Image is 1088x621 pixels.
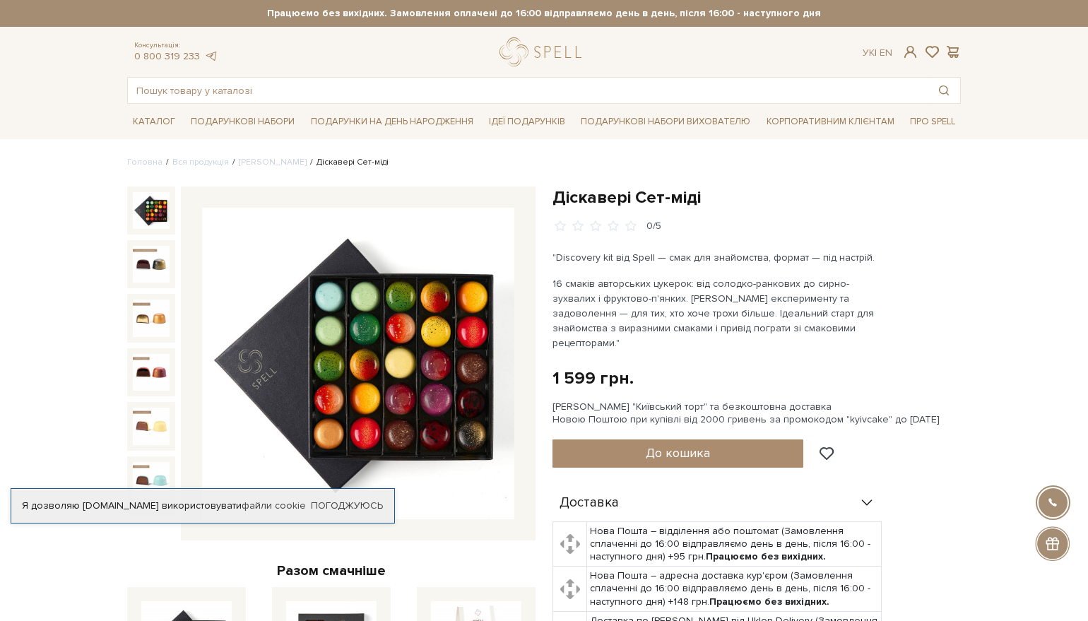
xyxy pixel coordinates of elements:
[875,47,877,59] span: |
[133,408,170,444] img: Діскавері Сет-міді
[709,596,829,608] b: Працюємо без вихідних.
[499,37,588,66] a: logo
[133,300,170,336] img: Діскавері Сет-міді
[761,110,900,134] a: Корпоративним клієнтам
[133,192,170,229] img: Діскавері Сет-міді
[11,499,394,512] div: Я дозволяю [DOMAIN_NAME] використовувати
[202,208,514,520] img: Діскавері Сет-міді
[134,50,200,62] a: 0 800 319 233
[311,499,383,512] a: Погоджуюсь
[305,111,479,133] a: Подарунки на День народження
[575,110,756,134] a: Подарункові набори вихователю
[133,246,170,283] img: Діскавері Сет-міді
[133,462,170,499] img: Діскавері Сет-міді
[646,220,661,233] div: 0/5
[560,497,619,509] span: Доставка
[646,445,710,461] span: До кошика
[127,562,536,580] div: Разом смачніше
[552,439,803,468] button: До кошика
[127,111,181,133] a: Каталог
[483,111,571,133] a: Ідеї подарунків
[904,111,961,133] a: Про Spell
[552,187,961,208] h1: Діскавері Сет-міді
[239,157,307,167] a: [PERSON_NAME]
[587,521,882,567] td: Нова Пошта – відділення або поштомат (Замовлення сплаченні до 16:00 відправляємо день в день, піс...
[552,250,884,265] p: "Discovery kit від Spell — смак для знайомства, формат — під настрій.
[185,111,300,133] a: Подарункові набори
[127,7,961,20] strong: Працюємо без вихідних. Замовлення оплачені до 16:00 відправляємо день в день, після 16:00 - насту...
[172,157,229,167] a: Вся продукція
[133,354,170,391] img: Діскавері Сет-міді
[552,276,884,350] p: 16 смаків авторських цукерок: від солодко-ранкових до сирно-зухвалих і фруктово-п'янких. [PERSON_...
[863,47,892,59] div: Ук
[242,499,306,511] a: файли cookie
[552,367,634,389] div: 1 599 грн.
[127,157,162,167] a: Головна
[587,567,882,612] td: Нова Пошта – адресна доставка кур'єром (Замовлення сплаченні до 16:00 відправляємо день в день, п...
[128,78,928,103] input: Пошук товару у каталозі
[552,401,961,426] div: [PERSON_NAME] "Київський торт" та безкоштовна доставка Новою Поштою при купівлі від 2000 гривень ...
[134,41,218,50] span: Консультація:
[706,550,826,562] b: Працюємо без вихідних.
[880,47,892,59] a: En
[203,50,218,62] a: telegram
[928,78,960,103] button: Пошук товару у каталозі
[307,156,389,169] li: Діскавері Сет-міді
